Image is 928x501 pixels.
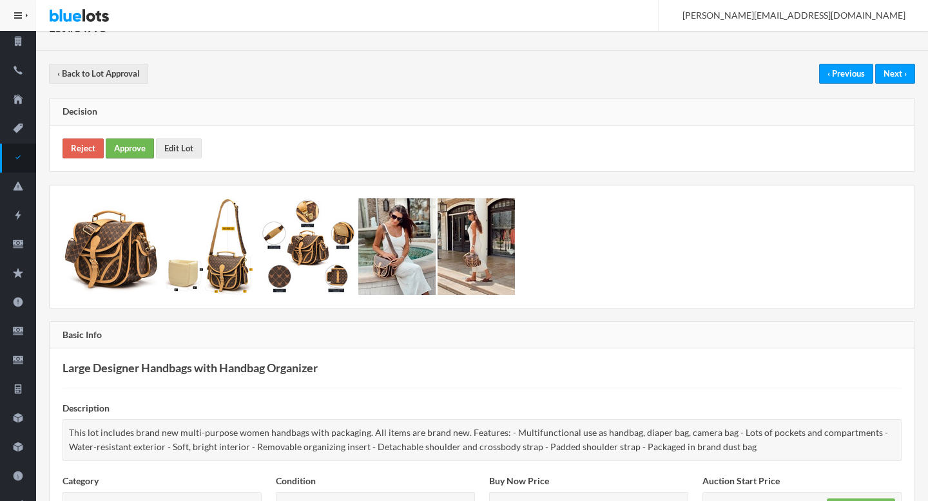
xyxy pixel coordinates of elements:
[50,322,914,349] div: Basic Info
[156,138,202,158] a: Edit Lot
[702,474,780,489] label: Auction Start Price
[875,64,915,84] a: Next ›
[106,138,154,158] a: Approve
[63,138,104,158] a: Reject
[63,361,902,375] h3: Large Designer Handbags with Handbag Organizer
[489,474,549,489] label: Buy Now Price
[63,419,902,461] div: This lot includes brand new multi-purpose women handbags with packaging. All items are brand new....
[260,198,356,295] img: ba171cac-e502-4002-9df0-92bfe22f2380-1710222923.jpg
[438,198,515,295] img: 105c4a63-7c06-4ac7-809d-e624e4d533d3-1720486620.jpg
[276,474,316,489] label: Condition
[161,198,258,295] img: 197fca1e-d345-4640-b79b-ba98dda18380-1710222923.jpg
[668,10,905,21] span: [PERSON_NAME][EMAIL_ADDRESS][DOMAIN_NAME]
[358,198,436,295] img: 000711f6-7ec1-4899-8d77-e08615a60779-1710222949.jpg
[63,198,159,295] img: 24399fc3-498a-42fe-9671-2e191c9d9a56-1710222922.jpg
[819,64,873,84] a: ‹ Previous
[49,64,148,84] a: ‹ Back to Lot Approval
[63,474,99,489] label: Category
[63,401,110,416] label: Description
[50,99,914,126] div: Decision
